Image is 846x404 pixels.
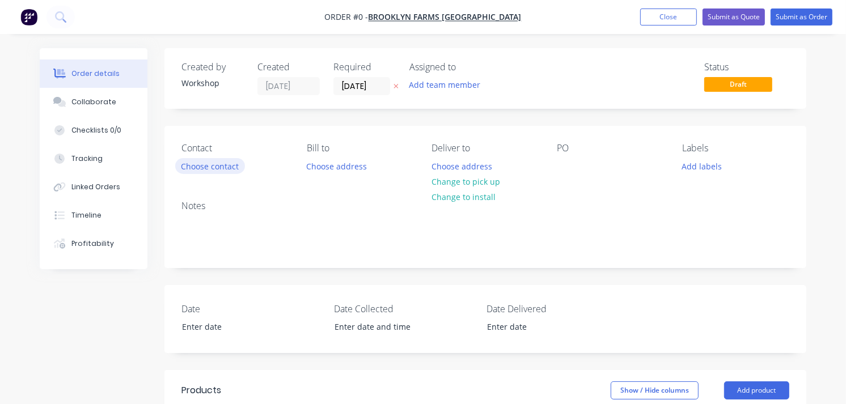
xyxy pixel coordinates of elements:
[181,302,323,316] label: Date
[409,62,523,73] div: Assigned to
[40,201,147,229] button: Timeline
[40,88,147,116] button: Collaborate
[307,143,414,154] div: Bill to
[257,62,320,73] div: Created
[676,158,728,173] button: Add labels
[175,158,245,173] button: Choose contact
[327,318,468,335] input: Enter date and time
[432,143,539,154] div: Deliver to
[174,318,315,335] input: Enter date
[724,381,789,399] button: Add product
[425,158,498,173] button: Choose address
[479,318,620,335] input: Enter date
[181,201,789,211] div: Notes
[71,97,116,107] div: Collaborate
[301,158,373,173] button: Choose address
[704,77,772,91] span: Draft
[40,173,147,201] button: Linked Orders
[71,182,120,192] div: Linked Orders
[403,77,487,92] button: Add team member
[71,69,120,79] div: Order details
[20,8,37,25] img: Factory
[71,154,103,164] div: Tracking
[369,12,522,23] a: Brooklyn Farms [GEOGRAPHIC_DATA]
[40,116,147,144] button: Checklists 0/0
[40,229,147,258] button: Profitability
[682,143,789,154] div: Labels
[333,62,396,73] div: Required
[71,125,121,135] div: Checklists 0/0
[557,143,664,154] div: PO
[487,302,628,316] label: Date Delivered
[71,239,114,249] div: Profitability
[409,77,487,92] button: Add team member
[703,8,765,25] button: Submit as Quote
[425,189,501,205] button: Change to install
[704,62,789,73] div: Status
[40,144,147,173] button: Tracking
[181,62,244,73] div: Created by
[71,210,101,220] div: Timeline
[334,302,476,316] label: Date Collected
[181,77,244,89] div: Workshop
[40,59,147,88] button: Order details
[181,384,221,397] div: Products
[640,8,697,25] button: Close
[425,174,506,189] button: Change to pick up
[181,143,289,154] div: Contact
[325,12,369,23] span: Order #0 -
[771,8,832,25] button: Submit as Order
[611,381,699,399] button: Show / Hide columns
